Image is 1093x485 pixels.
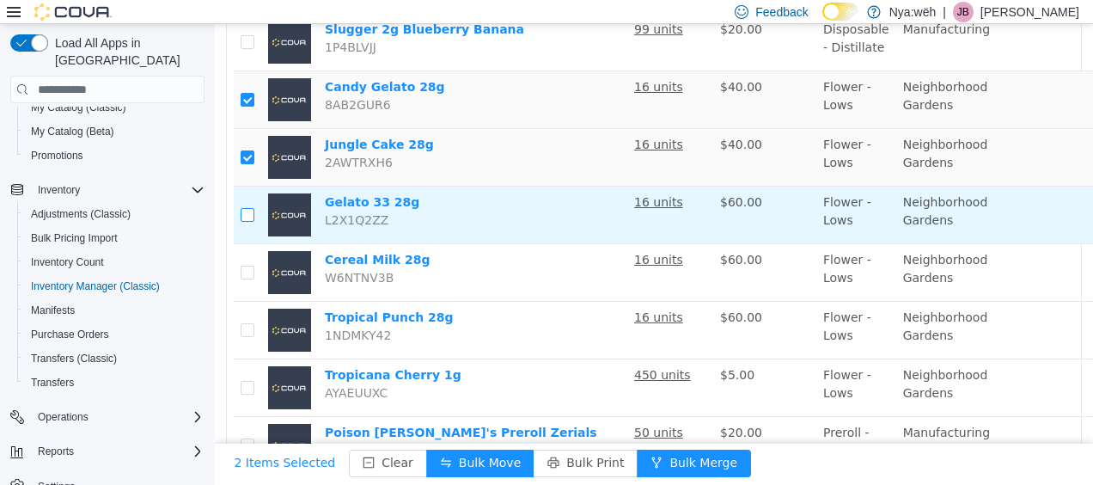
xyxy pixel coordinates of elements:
[31,328,109,341] span: Purchase Orders
[31,441,81,462] button: Reports
[34,3,112,21] img: Cova
[110,362,173,376] span: AYAEUUXC
[505,229,547,242] span: $60.00
[24,324,116,345] a: Purchase Orders
[24,324,205,345] span: Purchase Orders
[53,169,96,212] img: Gelato 33 28g placeholder
[31,207,131,221] span: Adjustments (Classic)
[24,204,137,224] a: Adjustments (Classic)
[24,348,205,369] span: Transfers (Classic)
[53,227,96,270] img: Cereal Milk 28g placeholder
[53,112,96,155] img: Jungle Cake 28g placeholder
[31,352,117,365] span: Transfers (Classic)
[53,54,96,97] img: Candy Gelato 28g placeholder
[110,229,216,242] a: Cereal Milk 28g
[17,371,211,395] button: Transfers
[110,286,239,300] a: Tropical Punch 28g
[110,114,219,127] a: Jungle Cake 28g
[980,2,1079,22] p: [PERSON_NAME]
[17,226,211,250] button: Bulk Pricing Import
[110,344,247,358] a: Tropicana Cherry 1g
[6,426,135,453] button: 2 Items Selected
[24,300,205,321] span: Manifests
[505,402,547,415] span: $20.00
[38,410,89,424] span: Operations
[31,255,104,269] span: Inventory Count
[419,286,468,300] u: 16 units
[601,393,681,451] td: Preroll - Packs
[688,344,773,376] span: Neighborhood Gardens
[110,402,382,415] a: Poison [PERSON_NAME]'s Preroll Zerials
[601,220,681,278] td: Flower - Lows
[957,2,969,22] span: JB
[24,145,205,166] span: Promotions
[31,125,114,138] span: My Catalog (Beta)
[24,372,205,393] span: Transfers
[505,114,547,127] span: $40.00
[3,439,211,464] button: Reports
[110,16,162,30] span: 1P4BLVJJ
[601,163,681,220] td: Flower - Lows
[505,344,540,358] span: $5.00
[505,56,547,70] span: $40.00
[17,347,211,371] button: Transfers (Classic)
[755,3,808,21] span: Feedback
[24,300,82,321] a: Manifests
[24,252,111,273] a: Inventory Count
[943,2,946,22] p: |
[419,56,468,70] u: 16 units
[419,114,468,127] u: 16 units
[953,2,974,22] div: Jenna Bristol
[24,97,205,118] span: My Catalog (Classic)
[211,426,320,453] button: icon: swapBulk Move
[601,335,681,393] td: Flower - Lows
[319,426,423,453] button: icon: printerBulk Print
[110,247,179,261] span: W6NTNV3B
[24,276,167,297] a: Inventory Manager (Classic)
[31,441,205,462] span: Reports
[48,34,205,69] span: Load All Apps in [GEOGRAPHIC_DATA]
[17,322,211,347] button: Purchase Orders
[419,344,476,358] u: 450 units
[31,231,118,245] span: Bulk Pricing Import
[53,400,96,443] img: Poison Ivy's Preroll Zerials placeholder
[688,402,775,415] span: Manufacturing
[422,426,536,453] button: icon: forkBulk Merge
[24,97,133,118] a: My Catalog (Classic)
[24,204,205,224] span: Adjustments (Classic)
[31,149,83,163] span: Promotions
[110,132,178,145] span: 2AWTRXH6
[24,276,205,297] span: Inventory Manager (Classic)
[31,101,126,114] span: My Catalog (Classic)
[601,47,681,105] td: Flower - Lows
[3,405,211,429] button: Operations
[17,120,211,144] button: My Catalog (Beta)
[688,286,773,318] span: Neighborhood Gardens
[822,3,858,21] input: Dark Mode
[110,56,230,70] a: Candy Gelato 28g
[419,402,468,415] u: 50 units
[17,274,211,298] button: Inventory Manager (Classic)
[24,228,205,249] span: Bulk Pricing Import
[17,202,211,226] button: Adjustments (Classic)
[24,121,205,142] span: My Catalog (Beta)
[688,56,773,88] span: Neighborhood Gardens
[24,228,125,249] a: Bulk Pricing Import
[31,407,95,427] button: Operations
[31,407,205,427] span: Operations
[601,278,681,335] td: Flower - Lows
[688,229,773,261] span: Neighborhood Gardens
[31,180,205,200] span: Inventory
[24,252,205,273] span: Inventory Count
[110,171,205,185] a: Gelato 33 28g
[24,121,121,142] a: My Catalog (Beta)
[601,105,681,163] td: Flower - Lows
[31,376,74,390] span: Transfers
[24,372,81,393] a: Transfers
[688,114,773,145] span: Neighborhood Gardens
[134,426,212,453] button: icon: minus-squareClear
[38,183,80,197] span: Inventory
[419,171,468,185] u: 16 units
[24,348,124,369] a: Transfers (Classic)
[419,229,468,242] u: 16 units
